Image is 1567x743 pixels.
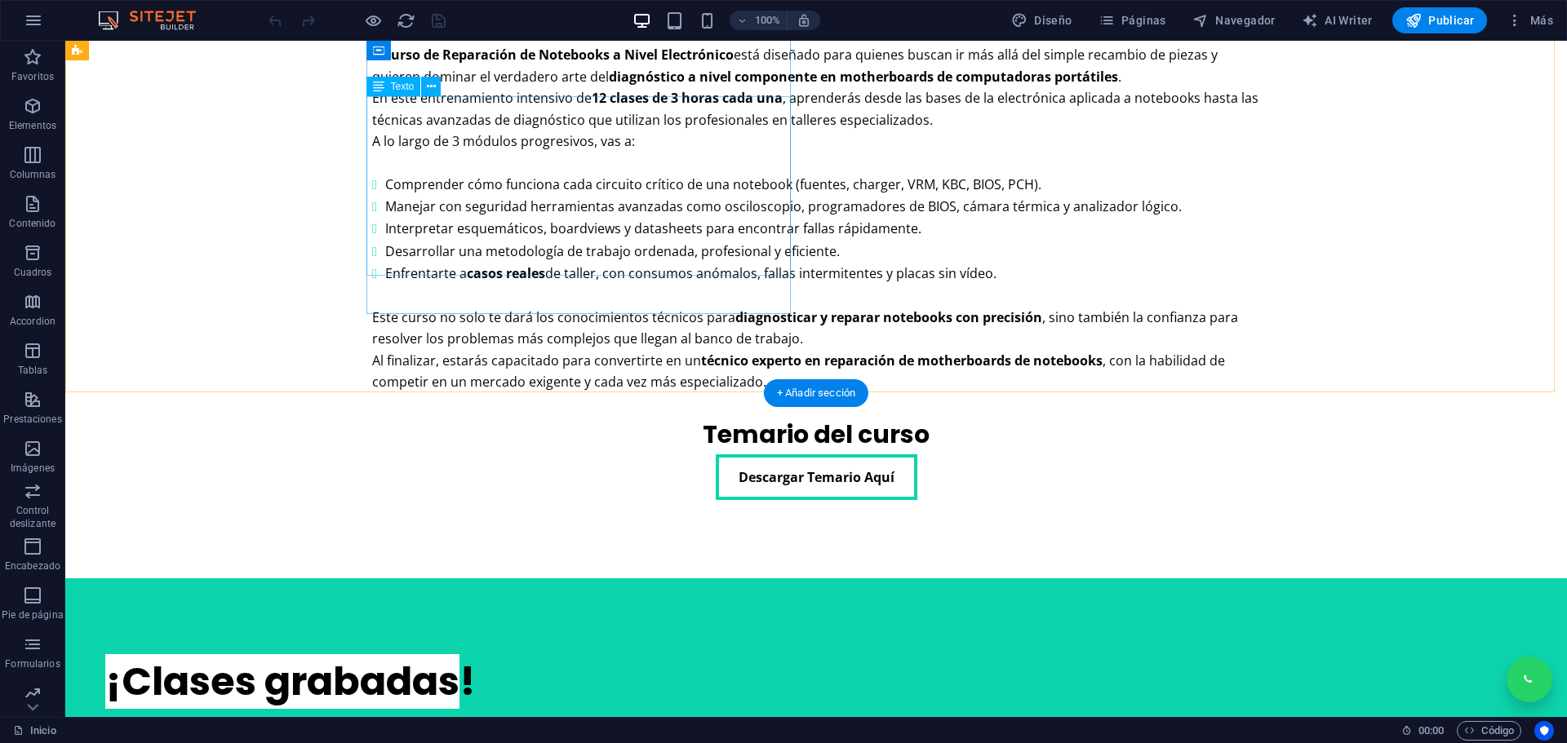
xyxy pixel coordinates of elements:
span: Código [1464,721,1514,741]
p: Formularios [5,657,60,670]
span: Diseño [1011,12,1072,29]
p: Tablas [18,364,48,377]
span: Más [1507,12,1553,29]
p: Imágenes [11,462,55,475]
div: Diseño (Ctrl+Alt+Y) [1005,7,1079,33]
span: AI Writer [1302,12,1373,29]
h6: 100% [754,11,780,30]
span: Páginas [1099,12,1166,29]
p: Prestaciones [3,413,61,426]
p: Encabezado [5,559,60,573]
i: Al redimensionar, ajustar el nivel de zoom automáticamente para ajustarse al dispositivo elegido. [797,13,811,28]
p: Columnas [10,168,56,181]
img: Editor Logo [94,11,216,30]
div: + Añadir sección [764,379,868,407]
p: Favoritos [11,70,54,83]
button: Navegador [1186,7,1282,33]
i: Volver a cargar página [397,11,415,30]
p: Elementos [9,119,56,132]
span: 00 00 [1418,721,1444,741]
p: Pie de página [2,608,63,621]
p: Accordion [10,315,55,328]
a: Haz clic para cancelar la selección y doble clic para abrir páginas [13,721,56,741]
button: Haz clic para salir del modo de previsualización y seguir editando [363,11,383,30]
span: Navegador [1192,12,1276,29]
span: Publicar [1405,12,1475,29]
button: Código [1457,721,1521,741]
button: 100% [730,11,788,30]
h6: Tiempo de la sesión [1401,721,1445,741]
button: Más [1500,7,1560,33]
button: Diseño [1005,7,1079,33]
button: Publicar [1392,7,1488,33]
button: Usercentrics [1534,721,1554,741]
p: Cuadros [14,266,52,279]
span: Texto [391,82,415,91]
p: Contenido [9,217,55,230]
button: Páginas [1092,7,1173,33]
button: AI Writer [1295,7,1379,33]
button: reload [396,11,415,30]
span: : [1430,724,1432,736]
